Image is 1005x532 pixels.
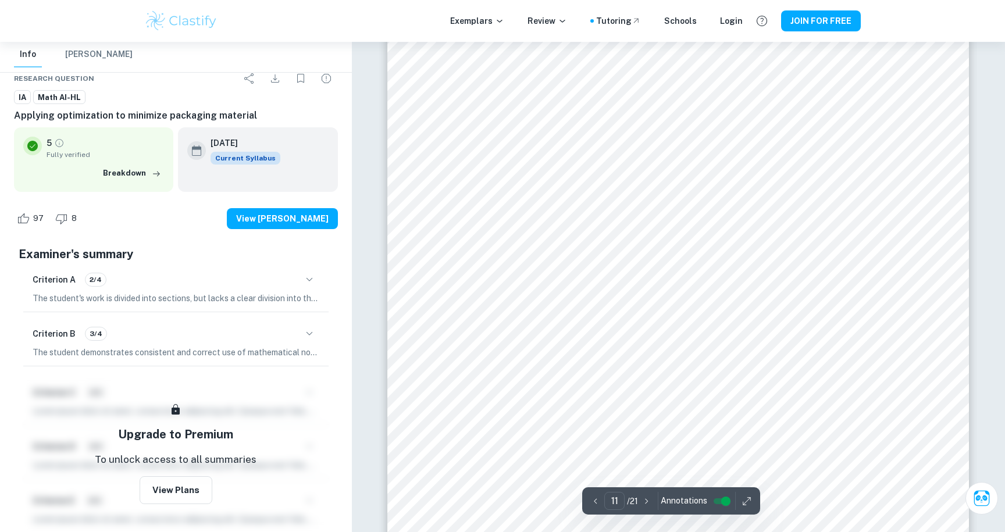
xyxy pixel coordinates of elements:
[661,495,707,507] span: Annotations
[33,346,319,359] p: The student demonstrates consistent and correct use of mathematical notation, symbols, and termin...
[65,42,133,67] button: [PERSON_NAME]
[85,329,106,339] span: 3/4
[95,452,256,467] p: To unlock access to all summaries
[289,67,312,90] div: Bookmark
[15,92,30,103] span: IA
[227,208,338,229] button: View [PERSON_NAME]
[752,11,772,31] button: Help and Feedback
[14,90,31,105] a: IA
[781,10,861,31] button: JOIN FOR FREE
[263,67,287,90] div: Download
[34,92,85,103] span: Math AI-HL
[144,9,218,33] img: Clastify logo
[100,165,164,182] button: Breakdown
[965,482,998,515] button: Ask Clai
[528,15,567,27] p: Review
[211,152,280,165] span: Current Syllabus
[33,292,319,305] p: The student's work is divided into sections, but lacks a clear division into the three main secti...
[47,137,52,149] p: 5
[14,42,42,67] button: Info
[211,137,271,149] h6: [DATE]
[52,209,83,228] div: Dislike
[627,495,638,508] p: / 21
[140,476,212,504] button: View Plans
[14,109,338,123] h6: Applying optimization to minimize packaging material
[65,213,83,224] span: 8
[47,149,164,160] span: Fully verified
[33,273,76,286] h6: Criterion A
[85,274,106,285] span: 2/4
[33,327,76,340] h6: Criterion B
[54,138,65,148] a: Grade fully verified
[14,209,50,228] div: Like
[315,67,338,90] div: Report issue
[238,67,261,90] div: Share
[14,73,94,84] span: Research question
[118,426,233,443] h5: Upgrade to Premium
[27,213,50,224] span: 97
[33,90,85,105] a: Math AI-HL
[664,15,697,27] a: Schools
[19,245,333,263] h5: Examiner's summary
[596,15,641,27] a: Tutoring
[450,15,504,27] p: Exemplars
[720,15,743,27] a: Login
[211,152,280,165] div: This exemplar is based on the current syllabus. Feel free to refer to it for inspiration/ideas wh...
